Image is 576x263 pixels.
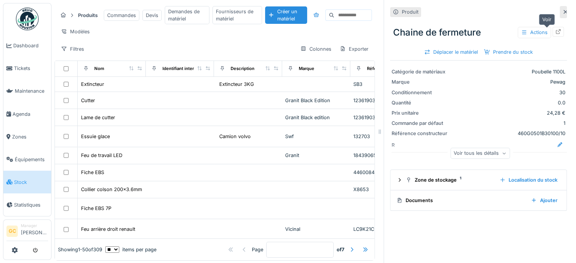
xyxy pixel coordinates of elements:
[3,193,51,216] a: Statistiques
[392,142,448,149] div: R
[105,246,156,253] div: items per page
[265,6,308,24] div: Créer un matériel
[451,99,565,106] div: 0.0
[353,226,415,233] div: LC9K21C
[13,42,48,49] span: Dashboard
[14,179,48,186] span: Stock
[16,8,39,30] img: Badge_color-CXgf-gQk.svg
[392,109,448,117] div: Prix unitaire
[75,12,101,19] strong: Produits
[104,10,139,21] div: Commandes
[15,87,48,95] span: Maintenance
[81,169,104,176] div: Fiche EBS
[421,47,481,57] div: Déplacer le matériel
[165,6,209,24] div: Demandes de matériel
[392,120,448,127] div: Commande par défaut
[81,186,142,193] div: Collier colson 200x3.6mm
[219,81,254,88] div: Extincteur 3KG
[518,27,551,38] div: Actions
[219,133,251,140] div: Camion volvo
[451,109,565,117] div: 24,28 €
[367,65,417,72] div: Référence constructeur
[353,152,415,159] div: 18439065
[528,195,560,205] div: Ajouter
[353,114,415,121] div: 12361903
[3,148,51,171] a: Équipements
[450,148,510,159] div: Voir tous les détails
[3,34,51,57] a: Dashboard
[299,65,314,72] div: Marque
[3,125,51,148] a: Zones
[451,68,565,75] div: Poubelle 1100L
[337,246,344,253] strong: of 7
[285,152,347,159] div: Granit
[451,130,565,137] div: 460G0501B30100/10
[81,133,110,140] div: Essuie glace
[12,133,48,140] span: Zones
[392,89,448,96] div: Conditionnement
[481,47,536,57] div: Prendre du stock
[3,57,51,80] a: Tickets
[6,226,18,237] li: GC
[94,65,104,72] div: Nom
[390,23,567,42] div: Chaine de fermeture
[353,81,415,88] div: SB3
[162,65,199,72] div: Identifiant interne
[393,193,564,207] summary: DocumentsAjouter
[81,97,95,104] div: Cutter
[231,65,254,72] div: Description
[58,44,87,54] div: Filtres
[81,205,111,212] div: Fiche EBS 7P
[451,89,565,96] div: 30
[21,223,48,239] li: [PERSON_NAME]
[6,223,48,241] a: GC Manager[PERSON_NAME]
[252,246,263,253] div: Page
[81,226,135,233] div: Feu arrière droit renault
[81,81,104,88] div: Extincteur
[285,226,347,233] div: Vicinal
[406,176,493,184] div: Zone de stockage
[336,44,372,54] div: Exporter
[3,103,51,125] a: Agenda
[451,78,565,86] div: Pewag
[353,133,415,140] div: 132703
[81,152,122,159] div: Feu de travail LED
[392,68,448,75] div: Catégorie de matériaux
[285,133,347,140] div: Swf
[14,65,48,72] span: Tickets
[297,44,335,54] div: Colonnes
[392,99,448,106] div: Quantité
[15,156,48,163] span: Équipements
[402,8,418,16] div: Produit
[212,6,262,24] div: Fournisseurs de matériel
[285,114,347,121] div: Granit Black edition
[3,171,51,193] a: Stock
[392,78,448,86] div: Marque
[451,120,565,127] div: 1
[58,246,102,253] div: Showing 1 - 50 of 309
[21,223,48,229] div: Manager
[14,201,48,209] span: Statistiques
[12,110,48,118] span: Agenda
[496,175,560,185] div: Localisation du stock
[353,97,415,104] div: 12361903
[285,97,347,104] div: Granit Black Edition
[58,26,93,37] div: Modèles
[142,10,162,21] div: Devis
[353,186,415,193] div: X8653
[393,173,564,187] summary: Zone de stockage1Localisation du stock
[392,130,448,137] div: Référence constructeur
[396,197,525,204] div: Documents
[3,80,51,103] a: Maintenance
[81,114,115,121] div: Lame de cutter
[539,14,555,25] div: Voir
[353,169,415,176] div: 4460084142/VIJS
